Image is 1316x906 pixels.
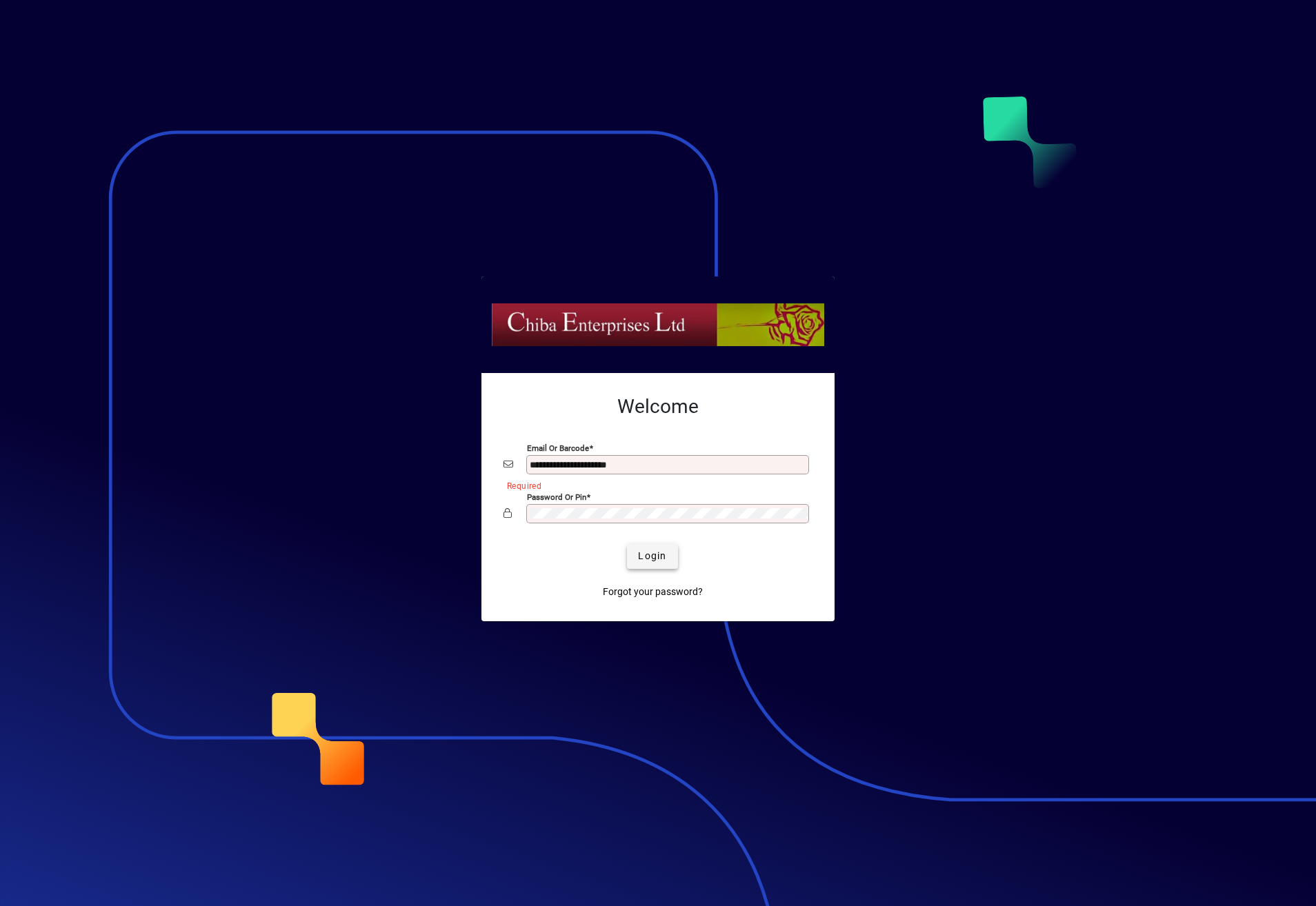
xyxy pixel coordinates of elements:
mat-label: Email or Barcode [527,443,589,452]
button: Login [627,544,677,569]
h2: Welcome [504,395,812,419]
mat-label: Password or Pin [527,492,586,501]
span: Login [638,549,666,563]
a: Forgot your password? [597,580,708,605]
mat-error: Required [507,478,801,492]
span: Forgot your password? [603,585,703,599]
